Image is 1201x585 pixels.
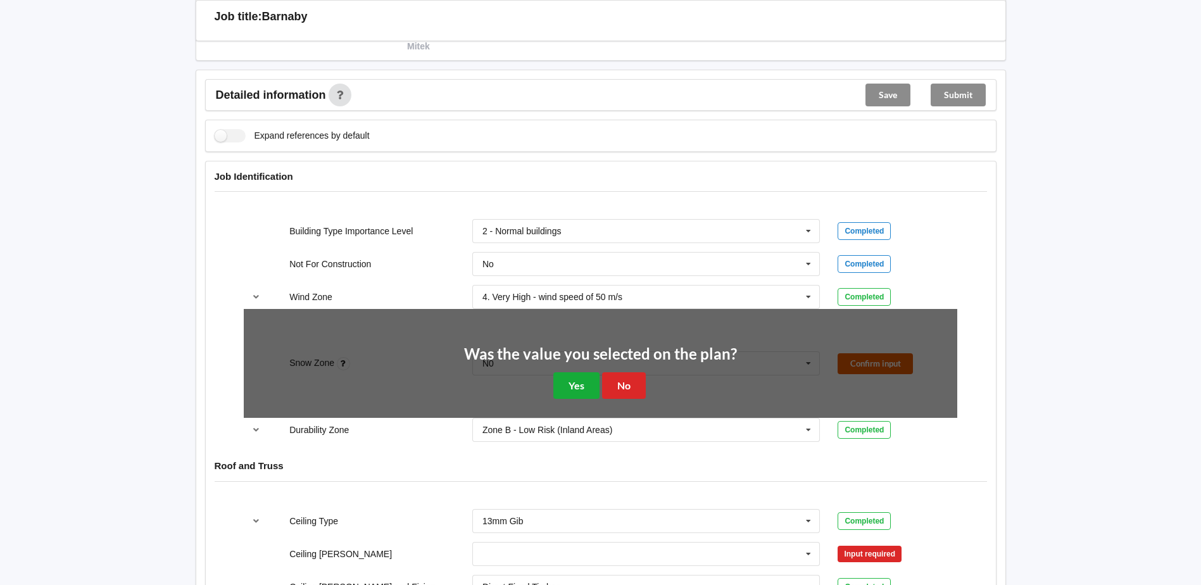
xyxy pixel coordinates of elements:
div: 13mm Gib [482,517,524,525]
h3: Barnaby [262,9,308,24]
label: Expand references by default [215,129,370,142]
div: Zone B - Low Risk (Inland Areas) [482,425,612,434]
label: Ceiling [PERSON_NAME] [289,549,392,559]
h2: Was the value you selected on the plan? [464,344,737,364]
div: Completed [838,288,891,306]
div: Completed [838,421,891,439]
div: No [482,260,494,268]
button: reference-toggle [244,418,268,441]
div: Completed [838,222,891,240]
label: Not For Construction [289,259,371,269]
div: Input required [838,546,902,562]
span: Detailed information [216,89,326,101]
div: 2 - Normal buildings [482,227,562,236]
div: 4. Very High - wind speed of 50 m/s [482,292,622,301]
label: Building Type Importance Level [289,226,413,236]
label: Ceiling Type [289,516,338,526]
label: Wind Zone [289,292,332,302]
label: Durability Zone [289,425,349,435]
div: Completed [838,255,891,273]
button: No [602,372,646,398]
h4: Job Identification [215,170,987,182]
button: reference-toggle [244,286,268,308]
button: Yes [553,372,600,398]
h4: Roof and Truss [215,460,987,472]
h3: Job title: [215,9,262,24]
button: reference-toggle [244,510,268,532]
div: Completed [838,512,891,530]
